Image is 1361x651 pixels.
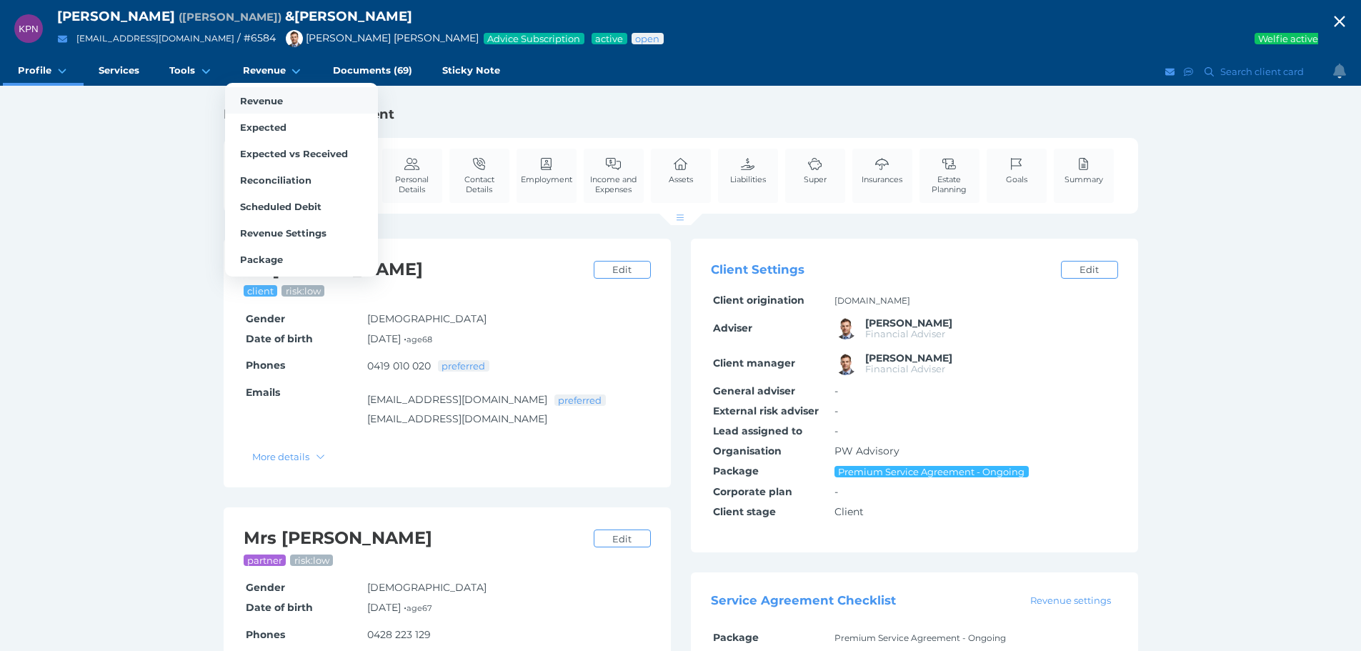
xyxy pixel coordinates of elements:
a: Services [84,57,154,86]
span: [DATE] • [367,601,432,614]
span: Financial Adviser [865,363,945,374]
a: Edit [594,261,651,279]
span: Tools [169,64,195,76]
span: [DEMOGRAPHIC_DATA] [367,581,487,594]
td: Premium Service Agreement - Ongoing [832,628,1118,648]
span: More details [246,451,313,462]
span: partner [246,555,284,566]
span: Package [240,254,283,265]
span: Contact Details [453,174,506,194]
span: Phones [246,628,285,641]
span: - [834,384,838,397]
h2: Mr [PERSON_NAME] [244,259,587,281]
a: Goals [1002,149,1031,192]
span: Welfie active [1257,33,1320,44]
span: Expected vs Received [240,148,348,159]
a: Super [800,149,830,192]
span: Package [713,631,759,644]
a: Summary [1061,149,1107,192]
a: Expected [225,114,378,140]
span: Edit [606,264,637,275]
button: SMS [1182,63,1196,81]
a: Income and Expenses [584,149,644,202]
a: Insurances [858,149,906,192]
a: Revenue Settings [225,219,378,246]
span: - [834,485,838,498]
a: Revenue [228,57,318,86]
span: [PERSON_NAME] [PERSON_NAME] [279,31,479,44]
span: Gender [246,581,285,594]
a: Reconciliation [225,167,378,193]
a: Package [225,246,378,272]
span: Edit [606,533,637,545]
span: Organisation [713,444,782,457]
span: [PERSON_NAME] [57,8,175,24]
button: Email [54,30,71,48]
a: Liabilities [727,149,769,192]
a: [EMAIL_ADDRESS][DOMAIN_NAME] [367,412,547,425]
a: Scheduled Debit [225,193,378,219]
span: Service Agreement Checklist [711,593,896,607]
a: [EMAIL_ADDRESS][DOMAIN_NAME] [367,393,547,406]
span: Date of birth [246,332,313,345]
span: Search client card [1217,66,1310,77]
span: Edit [1073,264,1105,275]
small: age 68 [407,334,432,344]
a: [EMAIL_ADDRESS][DOMAIN_NAME] [76,33,234,44]
span: Revenue [240,95,283,106]
span: Scheduled Debit [240,201,321,212]
a: Edit [1061,261,1118,279]
span: risk: low [285,285,322,297]
span: - [834,404,838,417]
span: [DATE] • [367,332,432,345]
span: Advice status: Review not yet booked in [634,33,661,44]
span: Premium Service Agreement - Ongoing [837,466,1026,477]
span: Client stage [713,505,776,518]
span: preferred [557,394,603,406]
a: Revenue [225,87,378,114]
div: Kim Percival Norrish [14,14,43,43]
a: Documents (69) [318,57,427,86]
span: Documents (69) [333,64,412,76]
span: - [834,424,838,437]
span: Adviser [713,322,752,334]
span: Estate Planning [923,174,976,194]
span: Advice Subscription [487,33,582,44]
span: Super [804,174,827,184]
span: Services [99,64,139,76]
span: Revenue settings [1024,595,1117,606]
a: 0419 010 020 [367,359,431,372]
img: Brad Bond [834,352,857,375]
a: 0428 223 129 [367,628,431,641]
span: / # 6584 [237,31,276,44]
a: Revenue settings [1023,593,1117,607]
span: Package [713,464,759,477]
a: Edit [594,530,651,547]
span: preferred [441,360,487,372]
button: Search client card [1198,63,1311,81]
span: & [PERSON_NAME] [285,8,412,24]
span: Personal Details [386,174,439,194]
a: Assets [665,149,697,192]
span: General adviser [713,384,795,397]
span: Employment [521,174,572,184]
span: Emails [246,386,280,399]
span: Revenue Settings [240,227,326,239]
span: Preferred name [179,10,281,24]
span: risk: low [294,555,331,566]
a: Contact Details [449,149,509,202]
img: Brad Bond [286,30,303,47]
h1: Details and Management [224,106,1138,123]
span: External risk adviser [713,404,819,417]
span: Date of birth [246,601,313,614]
span: Brad Bond [865,317,952,329]
span: Client origination [713,294,804,307]
span: Corporate plan [713,485,792,498]
span: Client [834,505,864,518]
span: Sticky Note [442,64,500,76]
span: Income and Expenses [587,174,640,194]
a: Personal Details [382,149,442,202]
span: Profile [18,64,51,76]
a: Profile [3,57,84,86]
span: Service package status: Active service agreement in place [594,33,624,44]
